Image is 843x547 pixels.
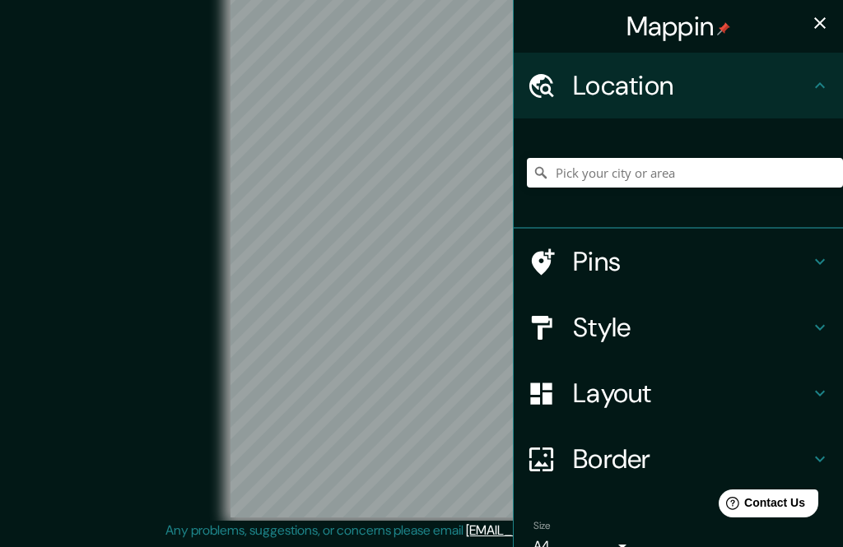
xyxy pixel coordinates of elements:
[696,483,825,529] iframe: Help widget launcher
[533,519,551,533] label: Size
[514,360,843,426] div: Layout
[514,294,843,360] div: Style
[573,311,810,344] h4: Style
[165,521,672,540] p: Any problems, suggestions, or concerns please email .
[514,53,843,118] div: Location
[717,22,730,35] img: pin-icon.png
[626,10,731,43] h4: Mappin
[466,522,669,539] a: [EMAIL_ADDRESS][DOMAIN_NAME]
[514,426,843,492] div: Border
[573,245,810,278] h4: Pins
[573,69,810,102] h4: Location
[527,158,843,188] input: Pick your city or area
[573,443,810,475] h4: Border
[514,229,843,294] div: Pins
[573,377,810,410] h4: Layout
